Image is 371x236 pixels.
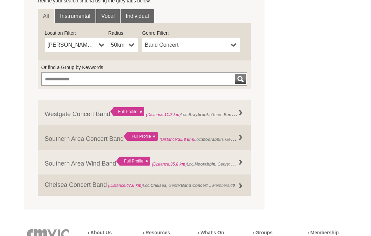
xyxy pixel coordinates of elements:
a: Instrumental [55,9,95,23]
span: Loc: , Genre: , Members: [152,160,284,167]
span: Band Concert [145,41,228,49]
strong: Band Concert , [181,183,210,188]
a: › Resources [143,230,170,235]
span: (Distance: ) [159,137,194,142]
a: › What’s On [198,230,224,235]
span: Loc: , Genre: , Members: [146,111,313,117]
strong: Moorabbin [194,162,215,167]
div: Full Profile [110,107,144,116]
a: › About Us [88,230,112,235]
strong: 35.8 km [178,137,193,142]
a: Vocal [96,9,120,23]
a: › Groups [252,230,272,235]
a: Band Concert [142,38,240,52]
strong: Chelsea [150,183,166,188]
div: Full Profile [124,132,158,141]
a: [PERSON_NAME][GEOGRAPHIC_DATA] [45,38,108,52]
span: (Distance: ) [146,112,181,117]
a: › Membership [307,230,339,235]
label: Radius: [108,30,138,36]
span: Loc: , Genre: , Members: [107,183,235,188]
strong: 40 [231,183,235,188]
strong: 35.8 km [170,162,185,167]
strong: 11.7 km [165,112,180,117]
span: (Distance: ) [108,183,143,188]
div: Full Profile [116,157,150,166]
label: Or find a Group by Keywords [41,64,247,71]
a: 50km [108,38,138,52]
span: (Distance: ) [152,162,187,167]
a: Southern Area Concert Band Full Profile (Distance:35.8 km)Loc:Moorabbin, Genre:Band Concert ,, Me... [38,125,251,150]
span: Loc: , Genre: , Members: [159,135,292,142]
a: Westgate Concert Band Full Profile (Distance:11.7 km)Loc:Braybrook, Genre:Band Concert ,, Members: [38,100,251,125]
span: 50km [111,41,126,49]
label: Location Filter: [45,30,108,36]
a: Southern Area Wind Band Full Profile (Distance:35.8 km)Loc:Moorabbin, Genre:Band Concert ,, Members: [38,150,251,175]
strong: Braybrook [189,112,209,117]
label: Genre Filter: [142,30,240,36]
strong: Band Concert , [224,111,253,117]
a: Chelsea Concert Band (Distance:47.6 km)Loc:Chelsea, Genre:Band Concert ,, Members:40 [38,175,251,196]
strong: Moorabbin [202,137,223,142]
span: [PERSON_NAME][GEOGRAPHIC_DATA] [47,41,97,49]
a: Individual [121,9,154,23]
a: All [38,9,54,23]
strong: 47.6 km [126,183,142,188]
